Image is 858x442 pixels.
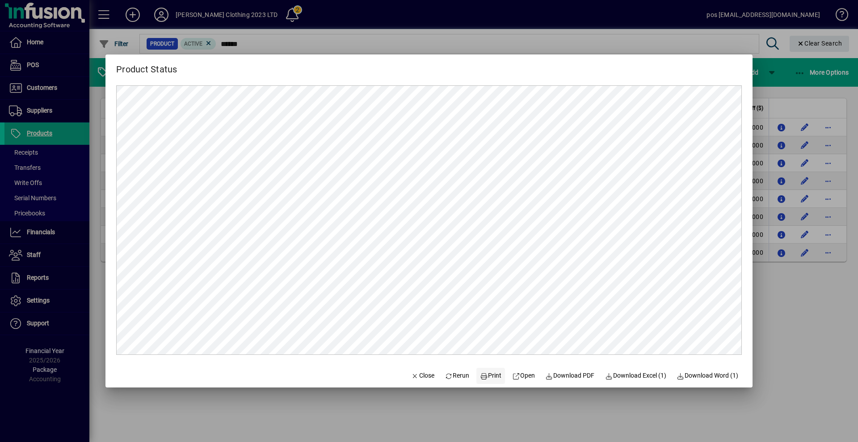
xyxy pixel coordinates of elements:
[601,368,670,384] button: Download Excel (1)
[105,55,188,76] h2: Product Status
[480,371,501,380] span: Print
[408,368,438,384] button: Close
[542,368,598,384] a: Download PDF
[411,371,434,380] span: Close
[677,371,739,380] span: Download Word (1)
[512,371,535,380] span: Open
[546,371,595,380] span: Download PDF
[509,368,538,384] a: Open
[445,371,470,380] span: Rerun
[673,368,742,384] button: Download Word (1)
[605,371,666,380] span: Download Excel (1)
[476,368,505,384] button: Print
